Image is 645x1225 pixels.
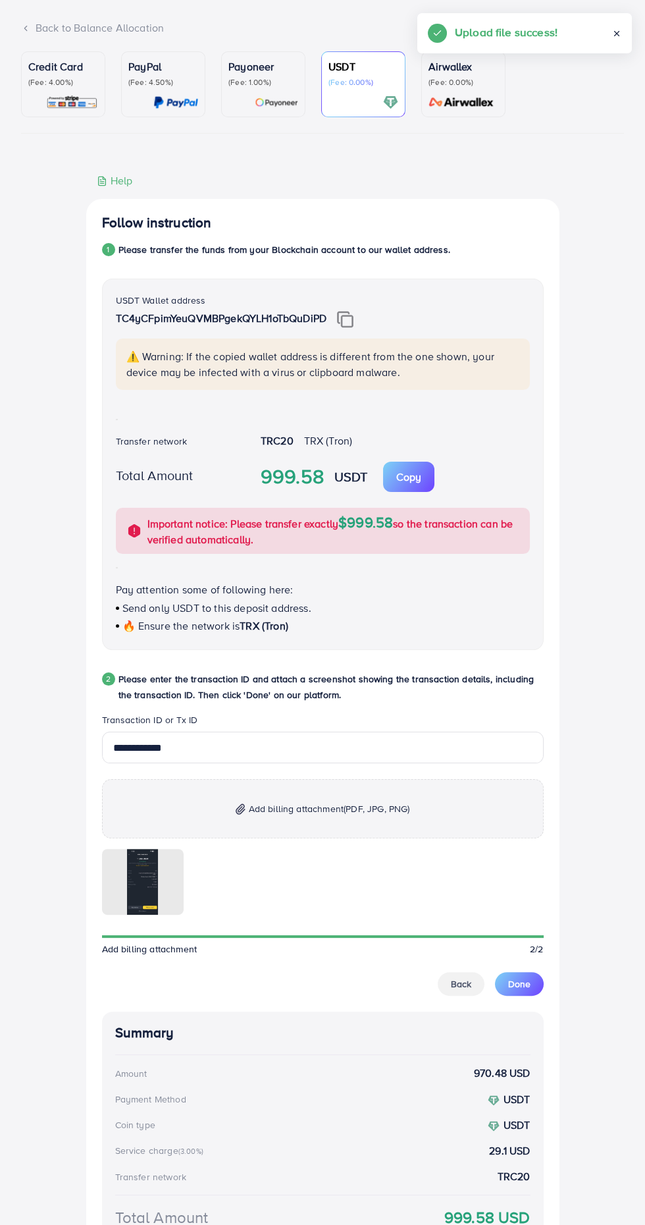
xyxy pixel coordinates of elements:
[530,942,543,956] span: 2/2
[240,618,288,633] span: TRX (Tron)
[102,672,115,686] div: 2
[498,1169,530,1184] strong: TRC20
[102,713,544,732] legend: Transaction ID or Tx ID
[425,95,498,110] img: card
[495,972,544,996] button: Done
[328,77,398,88] p: (Fee: 0.00%)
[383,95,398,110] img: card
[508,977,530,991] span: Done
[428,77,498,88] p: (Fee: 0.00%)
[236,803,245,815] img: img
[488,1120,500,1132] img: coin
[118,671,544,703] p: Please enter the transaction ID and attach a screenshot showing the transaction details, includin...
[122,618,240,633] span: 🔥 Ensure the network is
[383,462,434,492] button: Copy
[503,1118,530,1132] strong: USDT
[249,801,410,817] span: Add billing attachment
[116,435,188,448] label: Transfer network
[116,294,206,307] label: USDT Wallet address
[128,77,198,88] p: (Fee: 4.50%)
[451,977,471,991] span: Back
[127,849,157,915] img: img uploaded
[503,1092,530,1106] strong: USDT
[488,1095,500,1106] img: coin
[115,1025,530,1041] h4: Summary
[102,942,197,956] span: Add billing attachment
[334,467,368,486] strong: USDT
[102,243,115,256] div: 1
[126,348,522,380] p: ⚠️ Warning: If the copied wallet address is different from the one shown, your device may be infe...
[255,95,298,110] img: card
[328,59,398,74] p: USDT
[147,514,522,547] p: Important notice: Please transfer exactly so the transaction can be verified automatically.
[97,173,133,188] div: Help
[115,1093,186,1106] div: Payment Method
[116,600,530,616] p: Send only USDT to this deposit address.
[304,433,353,448] span: TRX (Tron)
[128,59,198,74] p: PayPal
[396,469,421,485] p: Copy
[115,1118,155,1131] div: Coin type
[126,523,142,539] img: alert
[21,20,624,36] div: Back to Balance Allocation
[228,77,298,88] p: (Fee: 1.00%)
[589,1166,635,1215] iframe: Chat
[153,95,198,110] img: card
[115,1144,207,1157] div: Service charge
[115,1067,147,1080] div: Amount
[228,59,298,74] p: Payoneer
[28,59,98,74] p: Credit Card
[261,433,294,448] strong: TRC20
[338,512,393,532] span: $999.58
[118,242,450,258] p: Please transfer the funds from your Blockchain account to our wallet address.
[116,582,530,597] p: Pay attention some of following here:
[102,215,212,231] h4: Follow instruction
[337,311,353,328] img: img
[178,1146,203,1157] small: (3.00%)
[489,1143,530,1158] strong: 29.1 USD
[116,466,193,485] label: Total Amount
[261,462,324,491] strong: 999.58
[28,77,98,88] p: (Fee: 4.00%)
[115,1170,187,1184] div: Transfer network
[344,802,409,815] span: (PDF, JPG, PNG)
[438,972,484,996] button: Back
[116,310,530,328] p: TC4yCFpimYeuQVMBPgekQYLH1oTbQuDiPD
[455,24,557,41] h5: Upload file success!
[474,1066,530,1081] strong: 970.48 USD
[46,95,98,110] img: card
[428,59,498,74] p: Airwallex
